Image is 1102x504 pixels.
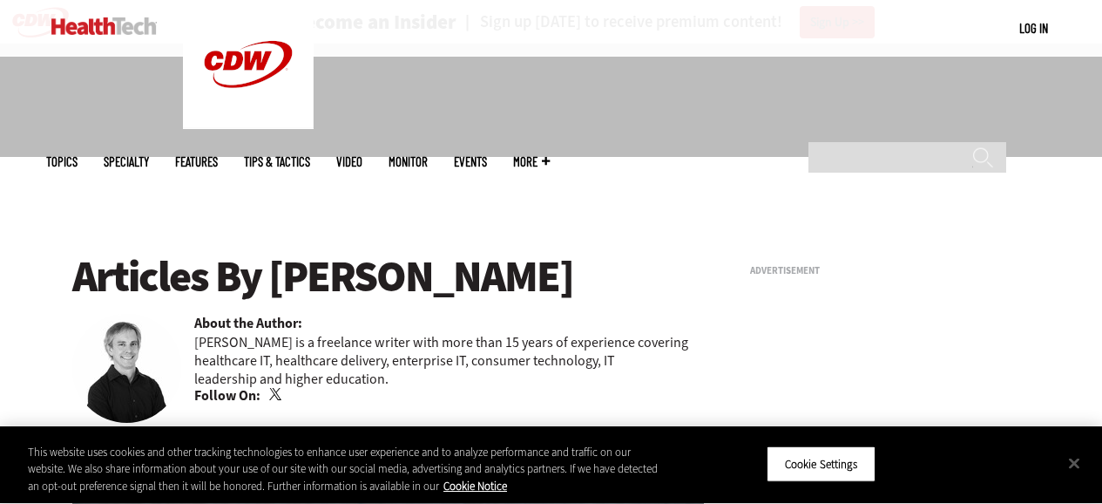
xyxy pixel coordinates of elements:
b: About the Author: [194,314,302,333]
div: User menu [1019,19,1048,37]
a: Features [175,155,218,168]
a: MonITor [389,155,428,168]
a: Tips & Tactics [244,155,310,168]
button: Close [1055,444,1093,482]
span: More [513,155,550,168]
a: Video [336,155,362,168]
span: Specialty [104,155,149,168]
a: More information about your privacy [443,479,507,494]
p: [PERSON_NAME] is a freelance writer with more than 15 years of experience covering healthcare IT,... [194,333,705,388]
a: Twitter [269,388,285,402]
img: Brian Eastwood [72,314,181,423]
a: Events [454,155,487,168]
b: Follow On: [194,386,260,405]
div: This website uses cookies and other tracking technologies to enhance user experience and to analy... [28,444,661,495]
a: CDW [183,115,314,133]
a: Log in [1019,20,1048,36]
button: Cookie Settings [767,446,876,482]
h3: Advertisement [750,266,1011,276]
h1: Articles By [PERSON_NAME] [72,253,705,301]
span: Topics [46,155,78,168]
img: Home [51,17,157,35]
iframe: advertisement [750,283,1011,501]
